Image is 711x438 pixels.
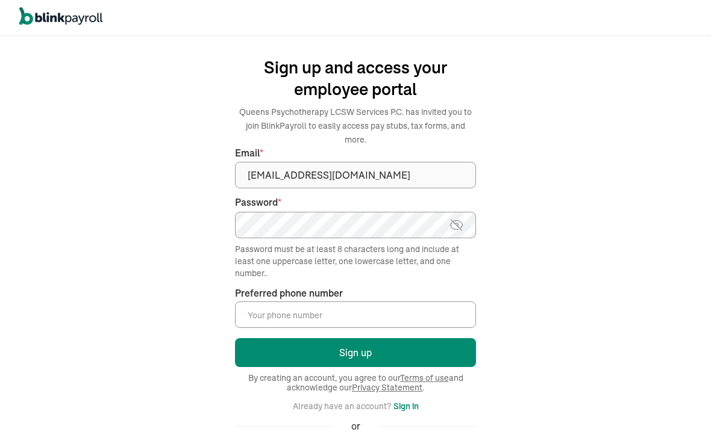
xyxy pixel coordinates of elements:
[293,401,391,412] span: Already have an account?
[352,382,422,393] a: Privacy Statement
[235,162,476,188] input: Your email address
[400,372,449,383] a: Terms of use
[351,419,360,433] span: or
[393,399,419,413] button: Sign in
[235,373,476,392] span: By creating an account, you agree to our and acknowledge our .
[235,146,476,160] label: Email
[235,57,476,100] h1: Sign up and access your employee portal
[235,286,343,300] label: Preferred phone number
[449,218,464,232] img: eye
[19,7,102,25] img: logo
[235,196,476,209] label: Password
[239,106,472,145] span: Queens Psychotherapy LCSW Services P.C. has invited you to join BlinkPayroll to easily access pay...
[235,301,476,328] input: Your phone number
[235,338,476,367] button: Sign up
[235,243,476,279] div: Password must be at least 8 characters long and include at least one uppercase letter, one lowerc...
